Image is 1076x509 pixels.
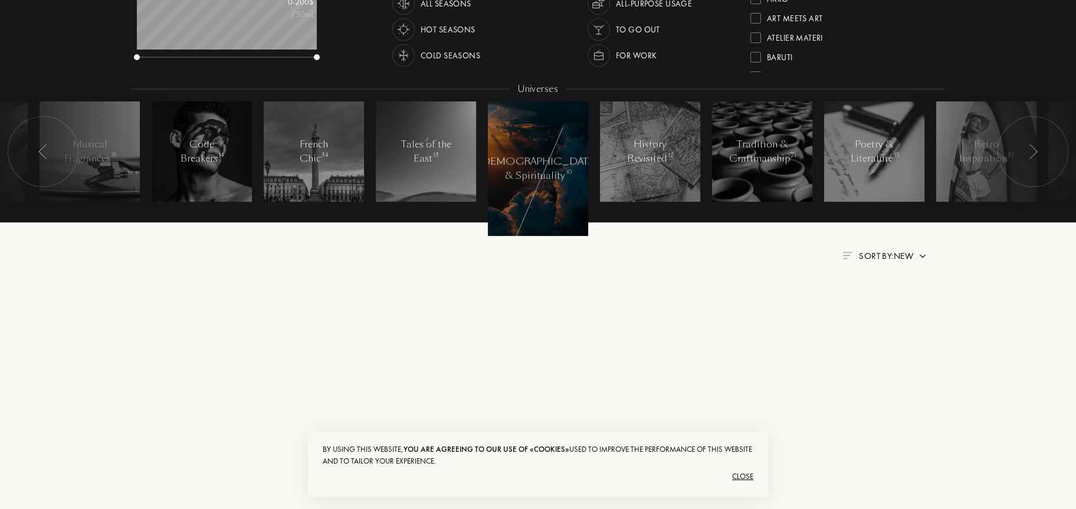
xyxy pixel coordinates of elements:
[767,28,823,44] div: Atelier Materi
[403,444,569,454] span: you are agreeing to our use of «cookies»
[842,252,852,259] img: filter_by.png
[289,137,339,166] div: French Chic
[849,137,900,166] div: Poetry & Literature
[136,389,188,412] div: _
[791,151,796,159] span: 71
[478,155,598,183] div: [DEMOGRAPHIC_DATA] & Spirituality
[421,18,475,41] div: Hot Seasons
[38,144,48,159] img: arr_left.svg
[433,151,439,159] span: 13
[616,18,660,41] div: To go Out
[616,44,657,67] div: For Work
[323,467,753,486] div: Close
[668,151,674,159] span: 12
[395,47,412,64] img: usage_season_cold_white.svg
[255,8,314,21] div: /50mL
[177,137,227,166] div: Code Breakers
[729,137,796,166] div: Tradition & Craftmanship
[138,297,185,343] img: pf_empty.png
[859,250,913,262] span: Sort by: New
[566,168,572,176] span: 10
[136,413,188,426] div: _
[510,83,566,96] div: Universes
[625,137,675,166] div: History Revisited
[767,67,825,83] div: Binet-Papillon
[767,8,822,24] div: Art Meets Art
[421,44,480,67] div: Cold Seasons
[395,21,412,38] img: usage_season_hot_white.svg
[1028,144,1038,159] img: arr_left.svg
[894,151,899,159] span: 15
[136,375,188,387] div: _
[591,47,607,64] img: usage_occasion_work_white.svg
[401,137,451,166] div: Tales of the East
[322,151,329,159] span: 34
[591,21,607,38] img: usage_occasion_party_white.svg
[218,151,224,159] span: 14
[767,47,793,63] div: Baruti
[918,251,927,261] img: arrow.png
[323,444,753,467] div: By using this website, used to improve the performance of this website and to tailor your experie...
